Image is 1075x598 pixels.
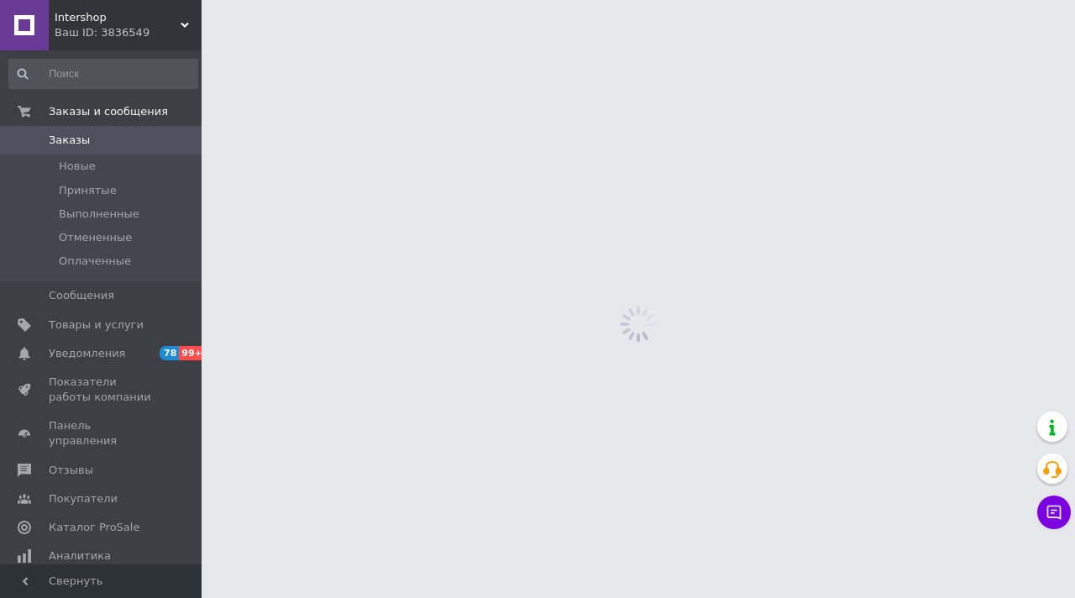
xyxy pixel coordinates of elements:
button: Чат с покупателем [1037,496,1071,529]
span: Выполненные [59,207,139,222]
span: Каталог ProSale [49,520,139,535]
span: Аналитика [49,548,111,564]
span: Новые [59,159,96,174]
span: Отзывы [49,463,93,478]
span: Показатели работы компании [49,375,155,405]
span: Панель управления [49,418,155,448]
input: Поиск [8,59,198,89]
span: Intershop [55,10,181,25]
span: Заказы и сообщения [49,104,168,119]
div: Ваш ID: 3836549 [55,25,202,40]
span: Уведомления [49,346,125,361]
img: spinner_grey-bg-hcd09dd2d8f1a785e3413b09b97f8118e7.gif [616,302,661,347]
span: Покупатели [49,491,118,506]
span: Оплаченные [59,254,131,269]
span: Товары и услуги [49,317,144,333]
span: 78 [160,346,179,360]
span: 99+ [179,346,207,360]
span: Принятые [59,183,117,198]
span: Сообщения [49,288,114,303]
span: Заказы [49,133,90,148]
span: Отмененные [59,230,132,245]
